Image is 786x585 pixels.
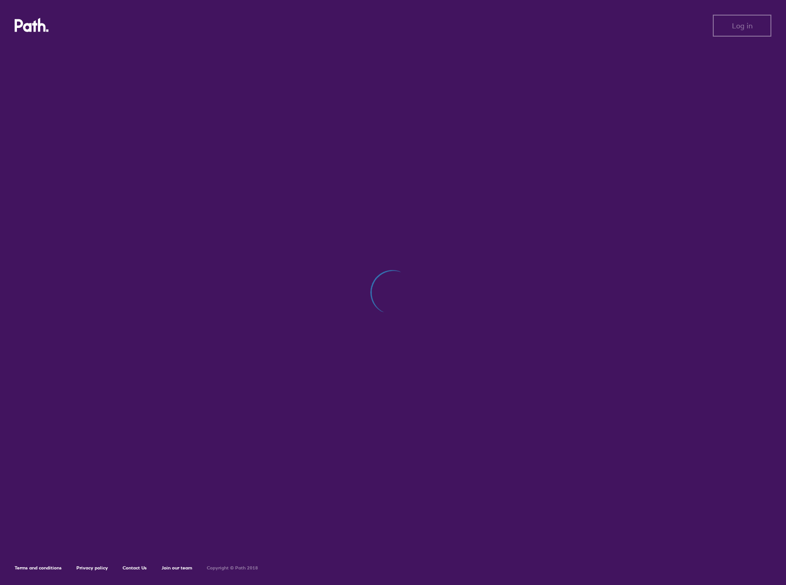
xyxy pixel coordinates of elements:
[207,565,258,571] h6: Copyright © Path 2018
[76,565,108,571] a: Privacy policy
[713,15,771,37] button: Log in
[162,565,192,571] a: Join our team
[732,22,753,30] span: Log in
[123,565,147,571] a: Contact Us
[15,565,62,571] a: Terms and conditions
